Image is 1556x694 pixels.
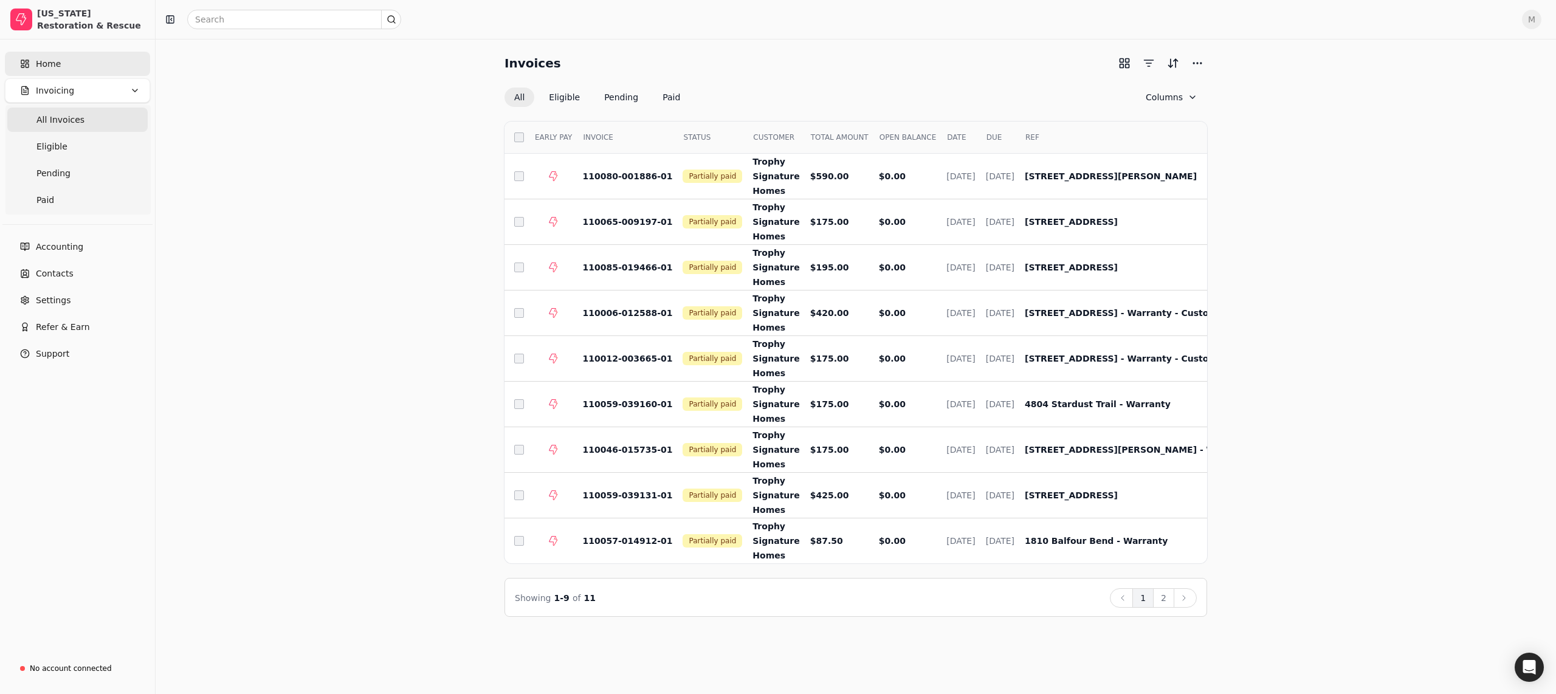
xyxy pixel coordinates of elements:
[689,444,736,455] span: Partially paid
[504,88,534,107] button: All
[689,262,736,273] span: Partially paid
[36,194,54,207] span: Paid
[879,490,906,500] span: $0.00
[1025,217,1118,227] span: [STREET_ADDRESS]
[986,445,1014,455] span: [DATE]
[689,307,736,318] span: Partially paid
[582,263,672,272] span: 110085-019466-01
[946,445,975,455] span: [DATE]
[689,216,736,227] span: Partially paid
[879,399,906,409] span: $0.00
[810,354,849,363] span: $175.00
[582,399,672,409] span: 110059-039160-01
[689,490,736,501] span: Partially paid
[752,294,799,332] span: Trophy Signature Homes
[946,490,975,500] span: [DATE]
[880,132,937,143] span: OPEN BALANCE
[554,593,570,603] span: 1 - 9
[7,188,148,212] a: Paid
[5,288,150,312] a: Settings
[986,354,1014,363] span: [DATE]
[36,58,61,70] span: Home
[582,445,672,455] span: 110046-015735-01
[515,593,551,603] span: Showing
[539,88,590,107] button: Eligible
[810,263,849,272] span: $195.00
[582,308,672,318] span: 110006-012588-01
[583,132,613,143] span: INVOICE
[810,399,849,409] span: $175.00
[1025,445,1251,455] span: [STREET_ADDRESS][PERSON_NAME] - Warranty
[752,521,799,560] span: Trophy Signature Homes
[689,399,736,410] span: Partially paid
[1025,536,1168,546] span: 1810 Balfour Bend - Warranty
[584,593,596,603] span: 11
[582,536,672,546] span: 110057-014912-01
[689,535,736,546] span: Partially paid
[1025,354,1246,363] span: [STREET_ADDRESS] - Warranty - Customer Sat
[1132,588,1154,608] button: 1
[879,171,906,181] span: $0.00
[752,385,799,424] span: Trophy Signature Homes
[986,132,1002,143] span: DUE
[582,171,672,181] span: 110080-001886-01
[946,536,975,546] span: [DATE]
[1025,263,1118,272] span: [STREET_ADDRESS]
[5,342,150,366] button: Support
[946,308,975,318] span: [DATE]
[986,171,1014,181] span: [DATE]
[810,536,843,546] span: $87.50
[7,134,148,159] a: Eligible
[1025,399,1171,409] span: 4804 Stardust Trail - Warranty
[752,248,799,287] span: Trophy Signature Homes
[986,217,1014,227] span: [DATE]
[535,132,572,143] span: EARLY PAY
[946,263,975,272] span: [DATE]
[5,658,150,679] a: No account connected
[1025,171,1197,181] span: [STREET_ADDRESS][PERSON_NAME]
[30,663,112,674] div: No account connected
[187,10,401,29] input: Search
[36,84,74,97] span: Invoicing
[689,171,736,182] span: Partially paid
[5,78,150,103] button: Invoicing
[810,445,849,455] span: $175.00
[36,241,83,253] span: Accounting
[811,132,869,143] span: TOTAL AMOUNT
[36,167,71,180] span: Pending
[947,132,966,143] span: DATE
[1136,88,1207,107] button: Column visibility settings
[752,202,799,241] span: Trophy Signature Homes
[504,53,561,73] h2: Invoices
[946,354,975,363] span: [DATE]
[36,140,67,153] span: Eligible
[946,217,975,227] span: [DATE]
[946,171,975,181] span: [DATE]
[1515,653,1544,682] div: Open Intercom Messenger
[36,294,71,307] span: Settings
[582,354,672,363] span: 110012-003665-01
[810,308,849,318] span: $420.00
[7,161,148,185] a: Pending
[879,217,906,227] span: $0.00
[986,536,1014,546] span: [DATE]
[573,593,581,603] span: of
[986,308,1014,318] span: [DATE]
[986,263,1014,272] span: [DATE]
[1025,490,1118,500] span: [STREET_ADDRESS]
[1522,10,1541,29] span: M
[879,445,906,455] span: $0.00
[653,88,690,107] button: Paid
[1025,132,1039,143] span: REF
[1025,308,1246,318] span: [STREET_ADDRESS] - Warranty - Customer Sat
[5,235,150,259] a: Accounting
[689,353,736,364] span: Partially paid
[504,88,690,107] div: Invoice filter options
[5,52,150,76] a: Home
[1153,588,1174,608] button: 2
[1163,53,1183,73] button: Sort
[879,308,906,318] span: $0.00
[683,132,711,143] span: STATUS
[36,348,69,360] span: Support
[594,88,648,107] button: Pending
